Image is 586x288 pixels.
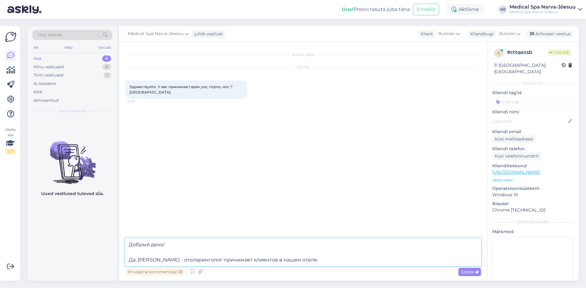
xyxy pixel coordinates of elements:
div: Arhiveeri vestlus [526,30,573,38]
div: Minu vestlused [34,64,64,70]
div: # cttqezsb [507,49,547,56]
div: Küsi meiliaadressi [492,135,536,143]
div: [GEOGRAPHIC_DATA], [GEOGRAPHIC_DATA] [494,62,562,75]
div: All [32,44,39,52]
p: Operatsioonisüsteem [492,185,574,192]
img: Askly Logo [5,31,16,43]
span: 10:36 [127,99,150,104]
p: Uued vestlused tulevad siia. [41,190,104,197]
p: Kliendi nimi [492,109,574,115]
div: MJ [498,5,507,14]
a: [URL][DOMAIN_NAME] [492,169,540,175]
span: Uued vestlused [58,108,87,114]
div: Web [63,44,74,52]
p: Klienditeekond [492,163,574,169]
div: [DATE] [125,65,481,70]
span: Otsi kliente [38,32,62,38]
p: Vaata edasi ... [492,177,574,183]
div: 8 [103,64,111,70]
div: Vestlus algas [125,52,481,57]
img: No chats [27,130,117,185]
div: Arhiveeritud [34,98,59,104]
p: Brauser [492,201,574,207]
p: Chrome [TECHNICAL_ID] [492,207,574,213]
p: Kliendi telefon [492,146,574,152]
div: AI Assistent [34,81,56,87]
span: Online [547,49,572,56]
div: Vaata siia [5,127,16,154]
span: Russian [499,30,515,37]
div: juhib vestlust [192,31,223,37]
div: Kliendi info [492,80,574,86]
div: Küsi telefoninumbrit [492,152,541,160]
span: Saada [461,269,479,275]
span: Russian [438,30,455,37]
p: Kliendi email [492,129,574,135]
div: Proovi tasuta juba täna: [342,6,411,13]
div: [PERSON_NAME] [492,219,574,225]
div: Uus [34,55,42,62]
a: Medical Spa Narva-JõesuuMedical Spa Narva-Jõesuu [509,5,582,14]
div: 1 [103,72,111,78]
div: Medical Spa Narva-Jõesuu [509,5,576,9]
div: Tiimi vestlused [34,72,63,78]
input: Lisa nimi [493,118,567,125]
div: Aktiivne [447,4,484,15]
textarea: Добрый день! Да, [PERSON_NAME] - отоларинголог принимает клиентов в нашем отеле. [125,238,481,266]
div: Medical Spa Narva-Jõesuu [509,9,576,14]
div: Kõik [34,89,42,95]
b: Uus! [342,6,353,12]
div: Privaatne kommentaar [125,268,185,276]
span: Здравствуйте. У вас принимает врач ухо, горло, нос ? [GEOGRAPHIC_DATA]. [129,84,233,94]
button: Emailid [413,4,439,15]
p: Windows 10 [492,192,574,198]
div: 0 [102,55,111,62]
div: 2 / 3 [5,149,16,154]
div: Klient [418,31,433,37]
div: Socials [97,44,112,52]
span: c [497,51,500,55]
span: Medical Spa Narva-Jõesuu [128,30,184,37]
input: Lisa tag [492,97,574,106]
p: Kliendi tag'id [492,90,574,96]
p: Märkmed [492,229,574,235]
div: Klienditugi [468,31,494,37]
